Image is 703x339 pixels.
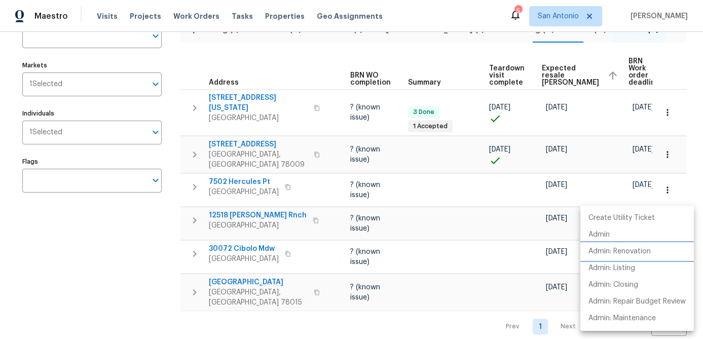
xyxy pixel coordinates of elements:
[588,313,656,324] p: Admin: Maintenance
[588,280,638,290] p: Admin: Closing
[588,246,651,257] p: Admin: Renovation
[588,230,610,240] p: Admin
[588,263,635,274] p: Admin: Listing
[588,296,686,307] p: Admin: Repair Budget Review
[588,213,655,223] p: Create Utility Ticket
